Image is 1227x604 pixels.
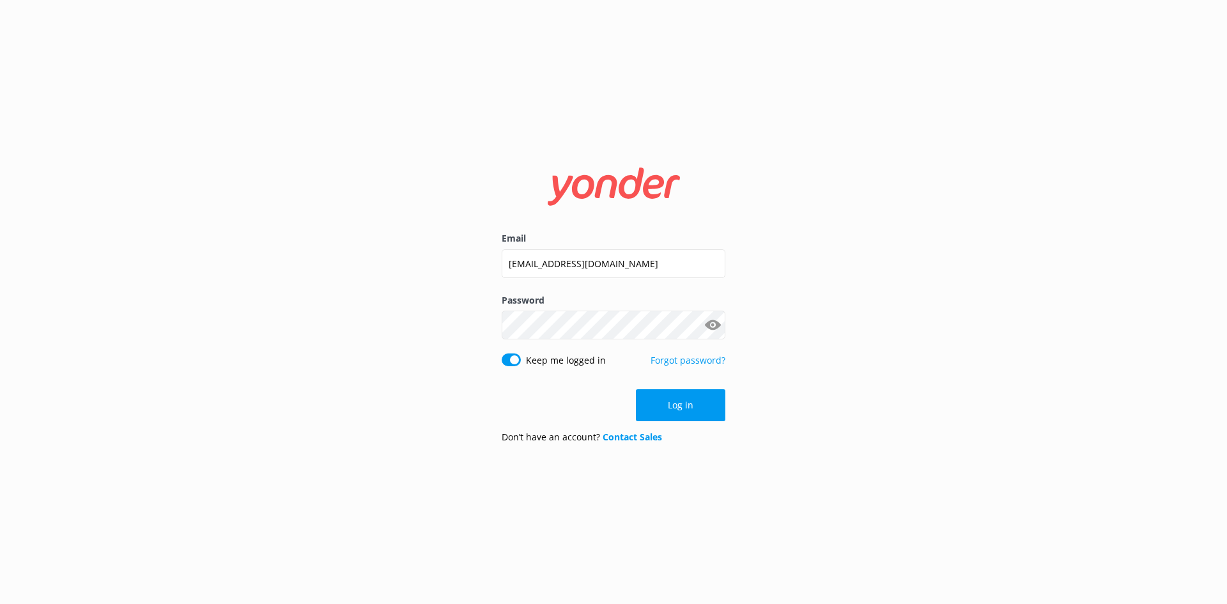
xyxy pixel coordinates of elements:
input: user@emailaddress.com [502,249,725,278]
label: Email [502,231,725,245]
button: Log in [636,389,725,421]
label: Keep me logged in [526,353,606,368]
a: Forgot password? [651,354,725,366]
a: Contact Sales [603,431,662,443]
button: Show password [700,313,725,338]
label: Password [502,293,725,307]
p: Don’t have an account? [502,430,662,444]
